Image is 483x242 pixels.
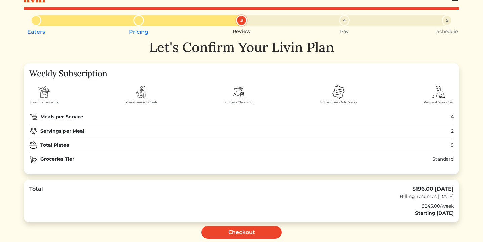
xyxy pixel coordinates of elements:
strong: Meals per Service [40,113,83,120]
img: shopping-bag-3fe9fdf43c70cd0f07ddb1d918fa50fd9965662e60047f57cd2cdb62210a911f.svg [36,84,52,100]
span: Fresh Ingredients [29,100,58,105]
small: Pay [340,29,349,34]
div: 4 [451,113,454,120]
div: Billing resumes [DATE] [400,193,454,200]
a: Eaters [27,29,45,35]
strong: Starting [DATE] [415,210,454,216]
img: pan-03-22b2d27afe76b5b8ac93af3fa79042a073eb7c635289ef4c7fe901eadbf07da4.svg [29,113,38,121]
div: Standard [432,156,454,163]
img: natural-food-24e544fcef0d753ee7478663568a396ddfcde3812772f870894636ce272f7b23.svg [29,155,38,163]
span: 3 [240,17,243,23]
small: Review [233,29,251,34]
a: Checkout [201,226,282,239]
div: 2 [451,128,454,135]
img: users-group-f3c9345611b1a2b1092ab9a4f439ac097d827a523e23c74d1db29542e094688d.svg [29,127,38,135]
div: 8 [451,142,454,149]
div: Total [29,185,43,200]
img: dishes-d6934137296c20fa1fbd2b863cbcc29b0ee9867785c1462d0468fec09d0b8e2d.svg [231,84,247,100]
span: Subscriber Only Menu [320,100,357,105]
h1: Let's Confirm Your Livin Plan [24,39,459,55]
strong: Groceries Tier [40,156,74,163]
span: Kitchen Clean-Up [224,100,254,105]
img: plate_medium_icon-e045dfd5cac101296ac37c6c512ae1b2bf7298469c6406fb320d813940e28050.svg [29,141,38,149]
small: Schedule [436,29,458,34]
img: menu-2f35c4f96a4585effa3d08e608743c4cf839ddca9e71355e0d64a4205c697bf4.svg [331,84,347,100]
a: Pricing [129,29,148,35]
img: order-chef-services-326f08f44a6aa5e3920b69c4f720486849f38608855716721851c101076d58f1.svg [431,84,447,100]
span: Pre-screened Chefs [125,100,158,105]
span: Request Your Chef [424,100,454,105]
span: 5 [446,17,448,23]
strong: Total Plates [40,142,69,149]
img: chef-badb71c08a8f5ffc52cdcf2d2ad30fe731140de9f2fb1f8ce126cf7b01e74f51.svg [133,84,149,100]
strong: Servings per Meal [40,128,84,135]
div: $245.00/week [29,203,454,210]
h4: Weekly Subscription [29,69,454,79]
div: $196.00 [DATE] [400,185,454,193]
span: 4 [343,17,346,23]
